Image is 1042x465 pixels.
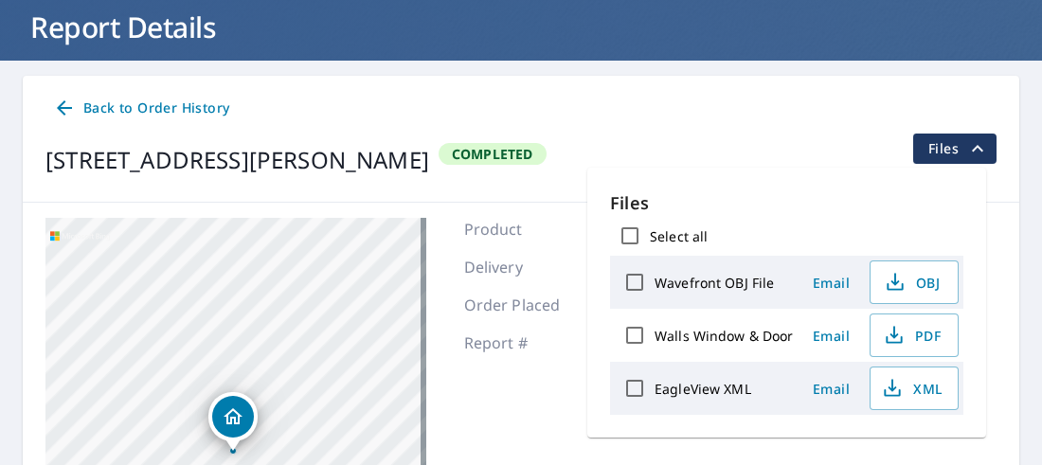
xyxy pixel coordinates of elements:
h1: Report Details [23,8,1019,46]
div: Dropped pin, building 1, Residential property, 16 Janet Dr Cranston, RI 02921 [208,392,258,451]
button: PDF [870,313,959,357]
span: Email [809,380,854,398]
label: Select all [650,227,708,245]
label: Walls Window & Door [655,327,794,345]
div: [STREET_ADDRESS][PERSON_NAME] [45,143,429,177]
span: PDF [882,324,943,347]
span: Back to Order History [53,97,229,120]
label: Wavefront OBJ File [655,274,774,292]
button: XML [870,367,959,410]
p: Order Placed [464,294,578,316]
p: Delivery [464,256,578,278]
p: Product [464,218,578,241]
span: Email [809,274,854,292]
label: EagleView XML [655,380,751,398]
span: XML [882,377,943,400]
button: filesDropdownBtn-67423185 [912,134,997,164]
button: OBJ [870,260,959,304]
button: Email [801,268,862,297]
span: Files [928,137,989,160]
button: Email [801,321,862,350]
a: Back to Order History [45,91,237,126]
button: Email [801,374,862,403]
p: Files [610,190,963,216]
p: Report # [464,331,578,354]
span: OBJ [882,271,943,294]
span: Email [809,327,854,345]
span: Completed [440,145,545,163]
